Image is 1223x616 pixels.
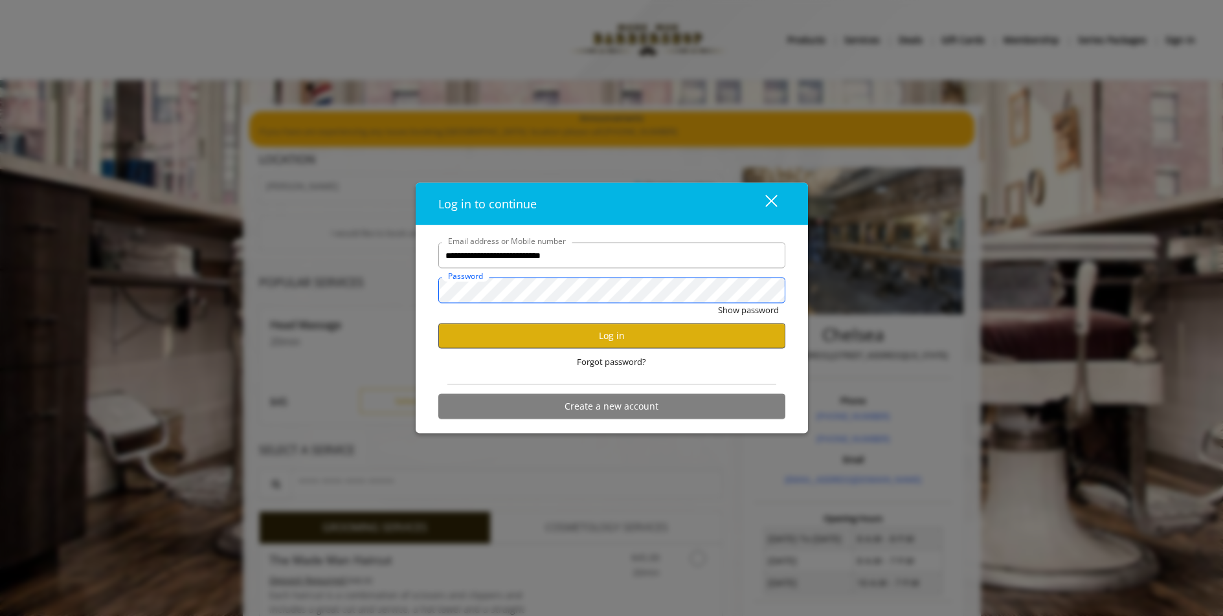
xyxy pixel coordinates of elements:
button: Show password [718,303,779,317]
label: Password [442,270,489,282]
input: Password [438,278,785,303]
input: Email address or Mobile number [438,243,785,269]
div: close dialog [750,194,776,214]
button: Create a new account [438,393,785,419]
span: Log in to continue [438,196,537,212]
label: Email address or Mobile number [442,235,572,247]
span: Forgot password? [577,355,646,368]
button: close dialog [741,190,785,217]
button: Log in [438,323,785,348]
